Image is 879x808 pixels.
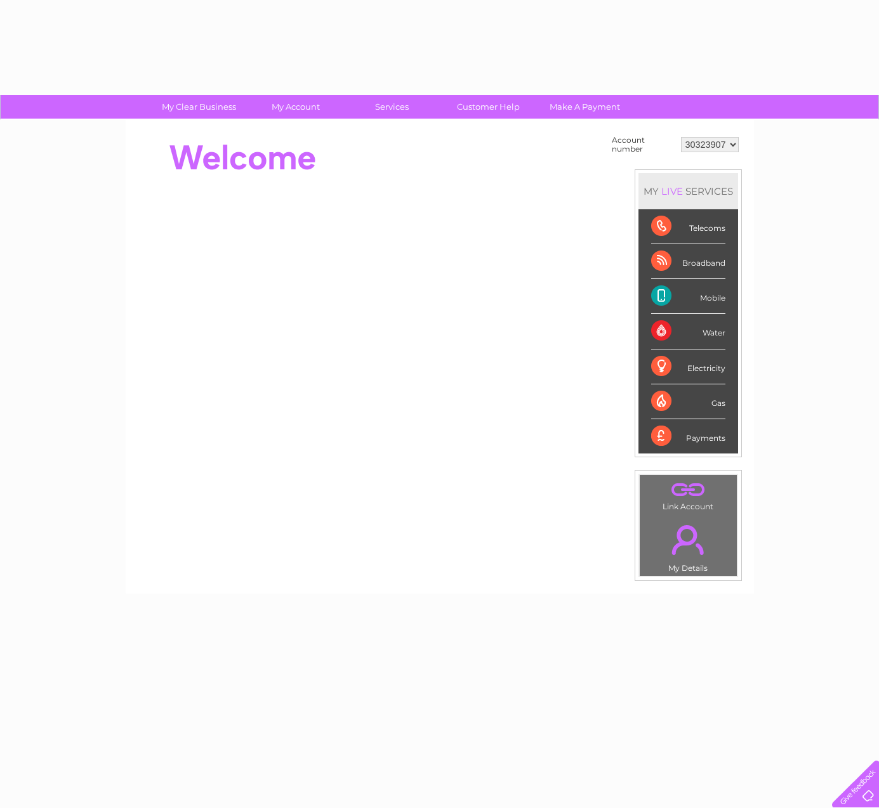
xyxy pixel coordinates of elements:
[532,95,637,119] a: Make A Payment
[638,173,738,209] div: MY SERVICES
[643,478,734,500] a: .
[609,133,678,157] td: Account number
[651,279,725,314] div: Mobile
[340,95,444,119] a: Services
[147,95,251,119] a: My Clear Business
[639,514,737,577] td: My Details
[651,384,725,419] div: Gas
[243,95,348,119] a: My Account
[436,95,541,119] a: Customer Help
[651,209,725,244] div: Telecoms
[651,419,725,453] div: Payments
[643,518,734,562] a: .
[651,349,725,384] div: Electricity
[659,185,685,197] div: LIVE
[651,244,725,279] div: Broadband
[651,314,725,349] div: Water
[639,474,737,514] td: Link Account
